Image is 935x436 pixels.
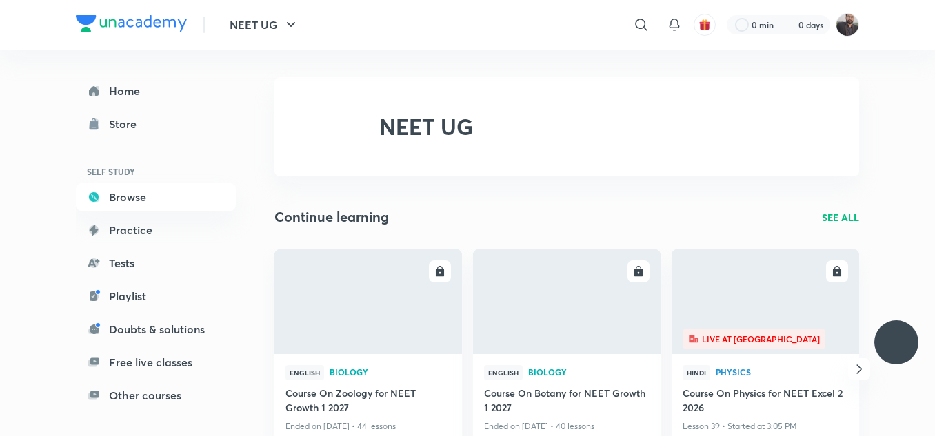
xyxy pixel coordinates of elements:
[888,334,905,351] img: ttu
[694,14,716,36] button: avatar
[484,365,523,380] span: English
[683,365,710,380] span: Hindi
[683,329,825,349] span: Live at [GEOGRAPHIC_DATA]
[836,13,859,37] img: Vishal Choudhary
[285,386,451,417] a: Course On Zoology for NEET Growth 1 2027
[471,248,662,355] img: new-thumbnail
[285,417,451,435] p: Ended on [DATE] • 44 lessons
[272,248,463,355] img: new-thumbnail
[308,105,352,149] img: NEET UG
[76,249,236,277] a: Tests
[672,249,859,354] a: new-thumbnailLive at [GEOGRAPHIC_DATA]
[330,368,451,376] span: Biology
[76,382,236,409] a: Other courses
[484,417,650,435] p: Ended on [DATE] • 40 lessons
[274,249,462,354] a: new-thumbnail
[76,349,236,376] a: Free live classes
[670,248,861,355] img: new-thumbnail
[76,77,236,105] a: Home
[484,386,650,417] a: Course On Botany for NEET Growth 1 2027
[109,116,145,132] div: Store
[330,368,451,377] a: Biology
[473,249,661,354] a: new-thumbnail
[285,365,324,380] span: English
[76,183,236,211] a: Browse
[683,386,848,417] a: Course On Physics for NEET Excel 2 2026
[76,315,236,343] a: Doubts & solutions
[76,216,236,244] a: Practice
[683,417,848,435] p: Lesson 39 • Started at 3:05 PM
[698,19,711,31] img: avatar
[716,368,848,376] span: Physics
[76,110,236,138] a: Store
[528,368,650,376] span: Biology
[782,18,796,32] img: streak
[379,114,473,140] h2: NEET UG
[822,210,859,225] a: SEE ALL
[528,368,650,377] a: Biology
[76,282,236,310] a: Playlist
[76,15,187,35] a: Company Logo
[274,207,389,227] h2: Continue learning
[221,11,308,39] button: NEET UG
[76,15,187,32] img: Company Logo
[76,160,236,183] h6: SELF STUDY
[716,368,848,377] a: Physics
